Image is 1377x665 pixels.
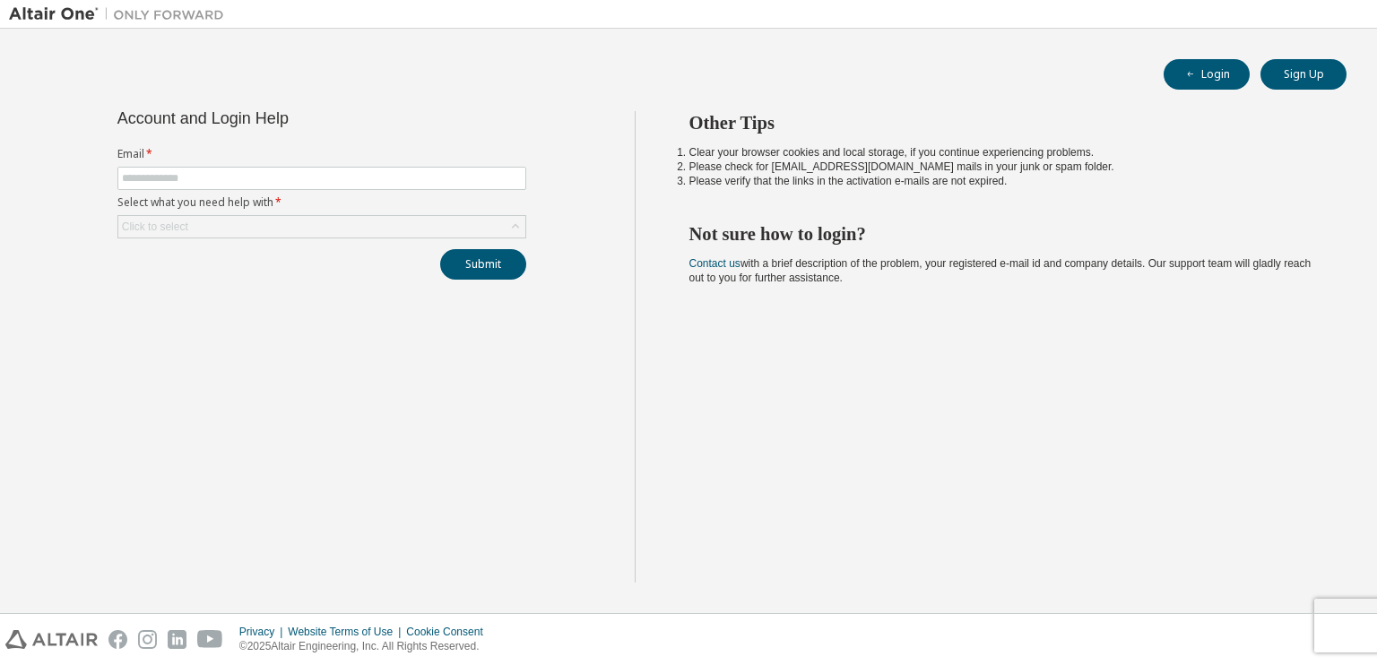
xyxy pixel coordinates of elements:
img: facebook.svg [108,630,127,649]
li: Please verify that the links in the activation e-mails are not expired. [689,174,1315,188]
img: instagram.svg [138,630,157,649]
img: Altair One [9,5,233,23]
button: Submit [440,249,526,280]
button: Login [1164,59,1250,90]
div: Account and Login Help [117,111,445,125]
li: Clear your browser cookies and local storage, if you continue experiencing problems. [689,145,1315,160]
button: Sign Up [1260,59,1347,90]
p: © 2025 Altair Engineering, Inc. All Rights Reserved. [239,639,494,654]
span: with a brief description of the problem, your registered e-mail id and company details. Our suppo... [689,257,1312,284]
h2: Other Tips [689,111,1315,134]
a: Contact us [689,257,740,270]
label: Select what you need help with [117,195,526,210]
div: Cookie Consent [406,625,493,639]
img: altair_logo.svg [5,630,98,649]
div: Click to select [118,216,525,237]
li: Please check for [EMAIL_ADDRESS][DOMAIN_NAME] mails in your junk or spam folder. [689,160,1315,174]
h2: Not sure how to login? [689,222,1315,246]
div: Click to select [122,220,188,234]
div: Website Terms of Use [288,625,406,639]
img: youtube.svg [197,630,223,649]
label: Email [117,147,526,161]
div: Privacy [239,625,288,639]
img: linkedin.svg [168,630,186,649]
